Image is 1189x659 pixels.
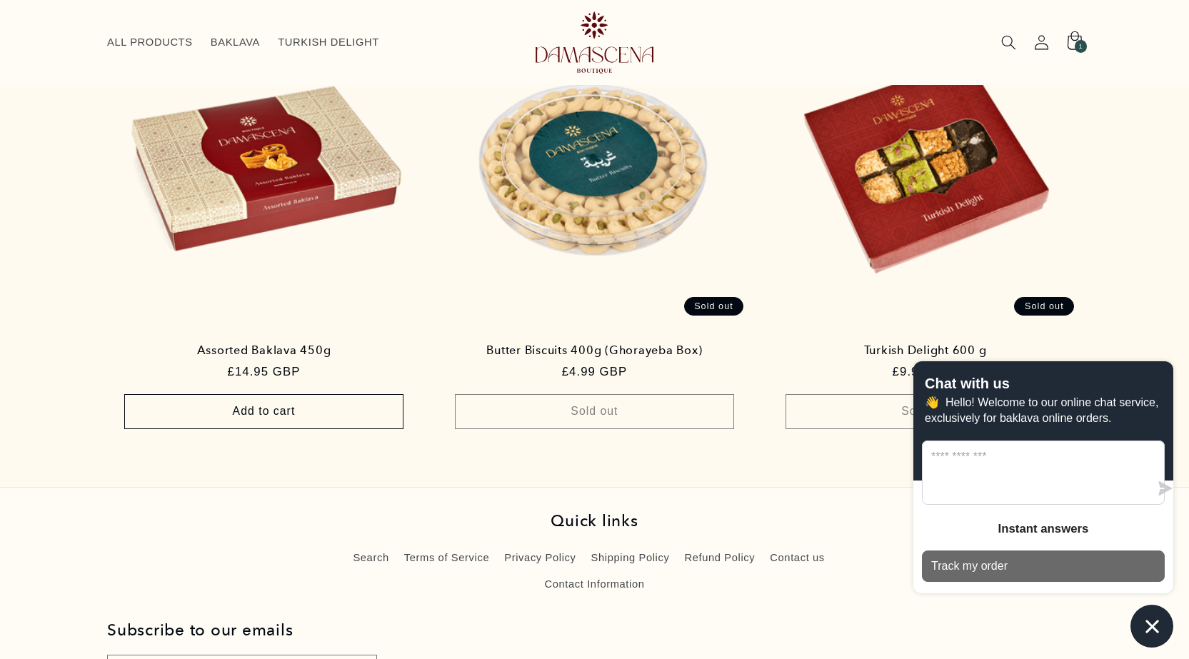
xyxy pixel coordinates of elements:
[544,571,644,597] a: Contact Information
[591,545,670,571] a: Shipping Policy
[404,545,489,571] a: Terms of Service
[770,545,825,571] a: Contact us
[992,26,1025,59] summary: Search
[310,510,880,530] h2: Quick links
[124,394,403,429] button: Add to cart
[269,26,388,58] a: TURKISH DELIGHT
[909,361,1178,648] inbox-online-store-chat: Shopify online store chat
[107,36,193,49] span: ALL PRODUCTS
[278,36,379,49] span: TURKISH DELIGHT
[98,26,201,58] a: ALL PRODUCTS
[536,11,653,74] img: Damascena Boutique
[353,549,388,571] a: Search
[107,620,963,640] h2: Subscribe to our emails
[511,6,679,79] a: Damascena Boutique
[684,545,755,571] a: Refund Policy
[786,394,1065,429] button: Sold out
[211,36,260,49] span: BAKLAVA
[455,394,734,429] button: Sold out
[122,343,406,358] a: Assorted Baklava 450g
[504,545,576,571] a: Privacy Policy
[201,26,269,58] a: BAKLAVA
[453,343,736,358] a: Butter Biscuits 400g (Ghorayeba Box)
[783,343,1067,358] a: Turkish Delight 600 g
[1078,40,1083,53] span: 1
